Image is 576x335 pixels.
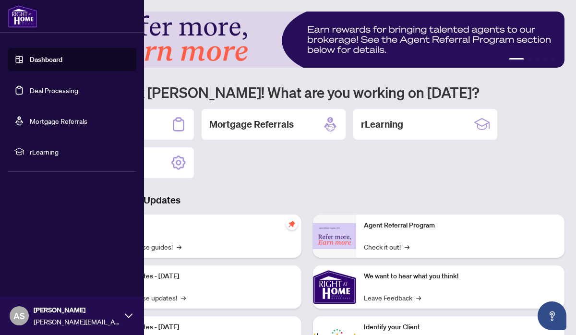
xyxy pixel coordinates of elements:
[13,309,25,323] span: AS
[50,193,564,207] h3: Brokerage & Industry Updates
[551,58,555,62] button: 5
[30,146,130,157] span: rLearning
[101,271,294,282] p: Platform Updates - [DATE]
[50,12,564,68] img: Slide 0
[313,223,356,250] img: Agent Referral Program
[364,220,557,231] p: Agent Referral Program
[509,58,524,62] button: 1
[364,271,557,282] p: We want to hear what you think!
[286,218,298,230] span: pushpin
[30,117,87,125] a: Mortgage Referrals
[34,305,120,315] span: [PERSON_NAME]
[177,241,181,252] span: →
[101,220,294,231] p: Self-Help
[405,241,409,252] span: →
[528,58,532,62] button: 2
[543,58,547,62] button: 4
[181,292,186,303] span: →
[416,292,421,303] span: →
[209,118,294,131] h2: Mortgage Referrals
[364,322,557,333] p: Identify your Client
[364,292,421,303] a: Leave Feedback→
[538,301,566,330] button: Open asap
[101,322,294,333] p: Platform Updates - [DATE]
[8,5,37,28] img: logo
[34,316,120,327] span: [PERSON_NAME][EMAIL_ADDRESS][DOMAIN_NAME]
[30,86,78,95] a: Deal Processing
[313,265,356,309] img: We want to hear what you think!
[361,118,403,131] h2: rLearning
[50,83,564,101] h1: Welcome back [PERSON_NAME]! What are you working on [DATE]?
[364,241,409,252] a: Check it out!→
[536,58,540,62] button: 3
[30,55,62,64] a: Dashboard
